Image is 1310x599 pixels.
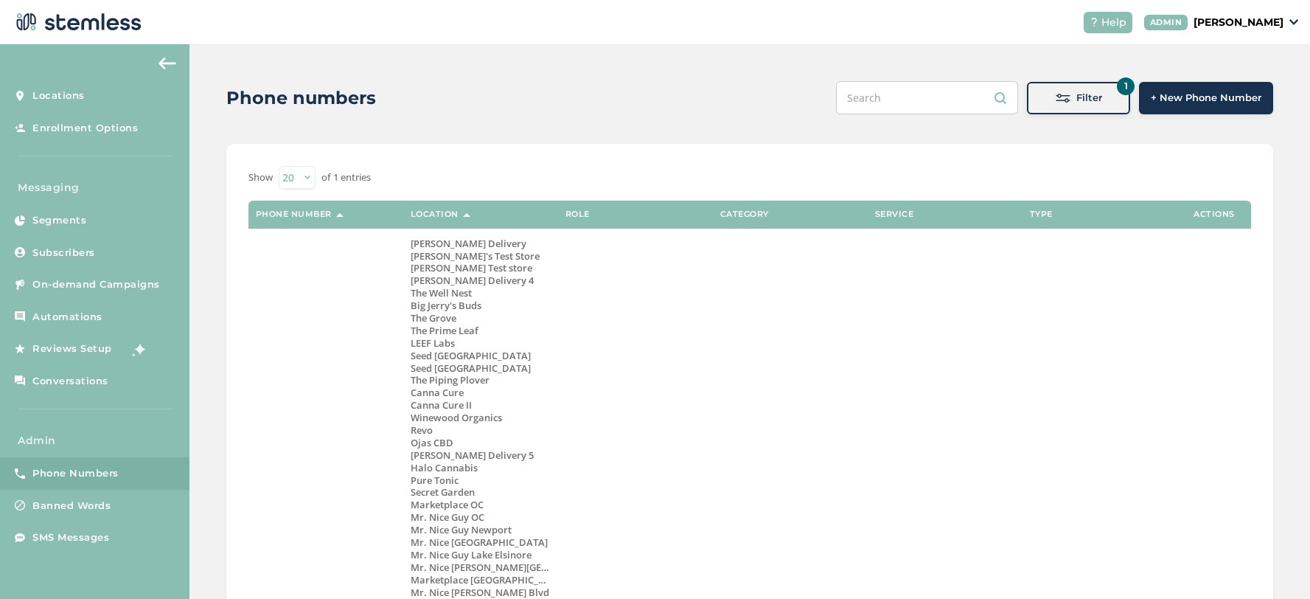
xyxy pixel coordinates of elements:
span: Filter [1076,91,1102,105]
span: Locations [32,89,85,103]
button: 1Filter [1027,82,1130,114]
label: Type [1030,210,1053,219]
span: SMS Messages [32,530,109,545]
label: Role [565,210,590,219]
label: Service [875,210,914,219]
span: Subscribers [32,246,95,260]
label: Category [720,210,769,219]
img: icon-arrow-back-accent-c549486e.svg [158,58,176,69]
img: glitter-stars-b7820f95.gif [123,334,153,364]
div: 1 [1117,77,1135,95]
button: + New Phone Number [1139,82,1273,114]
img: icon-sort-1e1d7615.svg [463,213,470,217]
input: Search [836,81,1018,114]
span: Phone Numbers [32,466,119,481]
div: ADMIN [1144,15,1188,30]
p: [PERSON_NAME] [1194,15,1283,30]
label: Show [248,170,273,185]
th: Actions [1177,201,1251,229]
iframe: Chat Widget [1236,528,1310,599]
span: Automations [32,310,102,325]
img: logo-dark-0685b13c.svg [12,7,142,37]
span: Conversations [32,374,108,389]
label: Location [411,210,459,219]
img: icon-help-white-03924b79.svg [1090,18,1098,27]
span: Segments [32,213,86,228]
img: icon-sort-1e1d7615.svg [336,213,344,217]
span: Enrollment Options [32,121,138,136]
label: Phone number [256,210,332,219]
span: Banned Words [32,499,111,513]
h2: Phone numbers [226,85,376,111]
label: of 1 entries [321,170,371,185]
span: + New Phone Number [1151,91,1261,105]
span: Reviews Setup [32,342,112,356]
span: On-demand Campaigns [32,277,160,292]
img: icon_down-arrow-small-66adaf34.svg [1289,19,1298,25]
span: Help [1101,15,1126,30]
